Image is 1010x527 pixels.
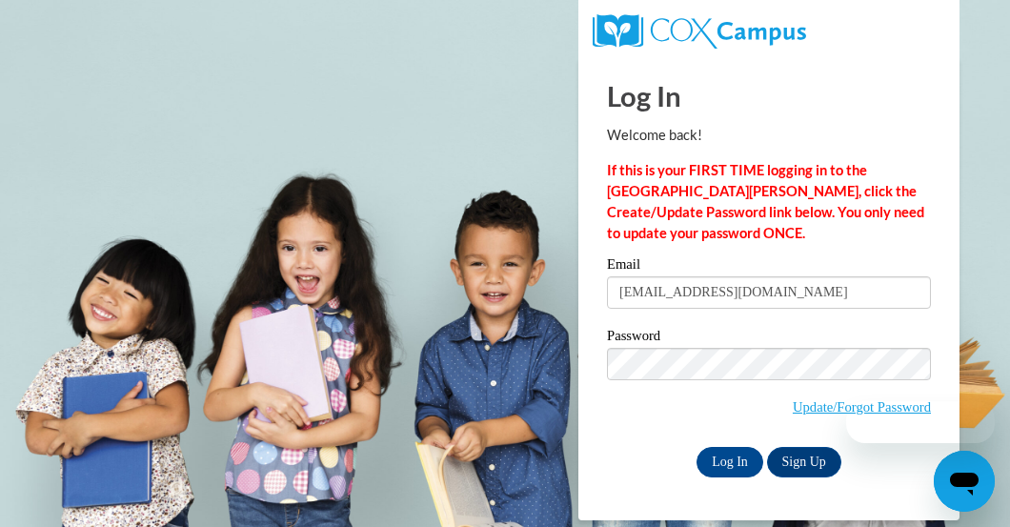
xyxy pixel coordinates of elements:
a: Update/Forgot Password [793,399,931,415]
iframe: Message from company [846,401,995,443]
strong: If this is your FIRST TIME logging in to the [GEOGRAPHIC_DATA][PERSON_NAME], click the Create/Upd... [607,162,924,241]
label: Email [607,257,931,276]
img: COX Campus [593,14,806,49]
iframe: Button to launch messaging window [934,451,995,512]
h1: Log In [607,76,931,115]
label: Password [607,329,931,348]
p: Welcome back! [607,125,931,146]
input: Log In [697,447,763,477]
a: Sign Up [767,447,841,477]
